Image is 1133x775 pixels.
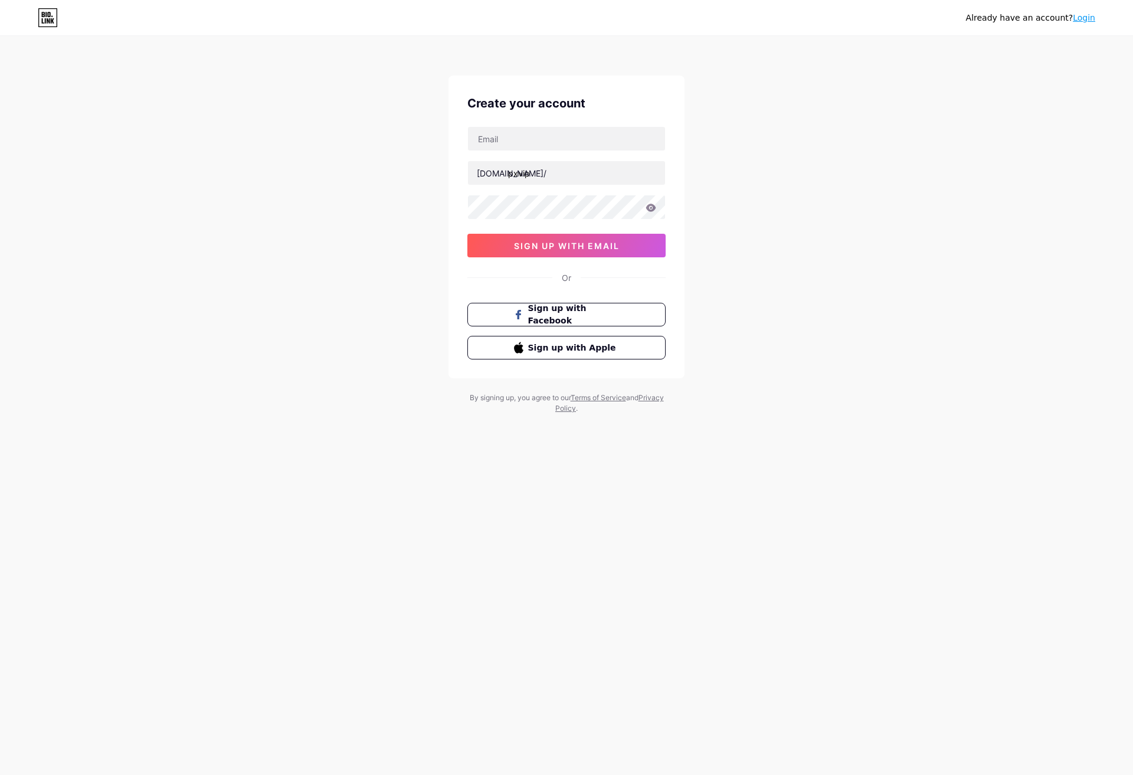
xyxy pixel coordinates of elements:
div: Or [562,272,571,284]
div: Create your account [467,94,666,112]
div: By signing up, you agree to our and . [466,393,667,414]
input: username [468,161,665,185]
input: Email [468,127,665,151]
span: Sign up with Facebook [528,302,620,327]
span: sign up with email [514,241,620,251]
a: Login [1073,13,1095,22]
button: sign up with email [467,234,666,257]
div: [DOMAIN_NAME]/ [477,167,546,179]
a: Terms of Service [571,393,626,402]
button: Sign up with Facebook [467,303,666,326]
span: Sign up with Apple [528,342,620,354]
button: Sign up with Apple [467,336,666,359]
div: Already have an account? [966,12,1095,24]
